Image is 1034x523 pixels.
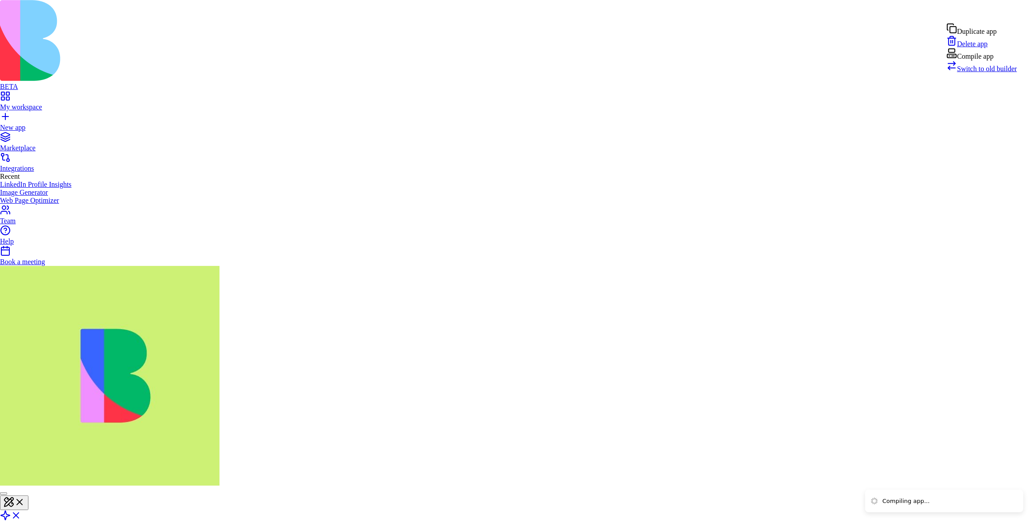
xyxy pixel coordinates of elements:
div: Compiling app... [882,497,930,506]
div: Admin [946,23,1017,73]
span: Switch to old builder [957,65,1017,72]
span: Delete app [957,40,988,48]
div: Compile app [946,48,1017,60]
span: Duplicate app [957,28,997,35]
